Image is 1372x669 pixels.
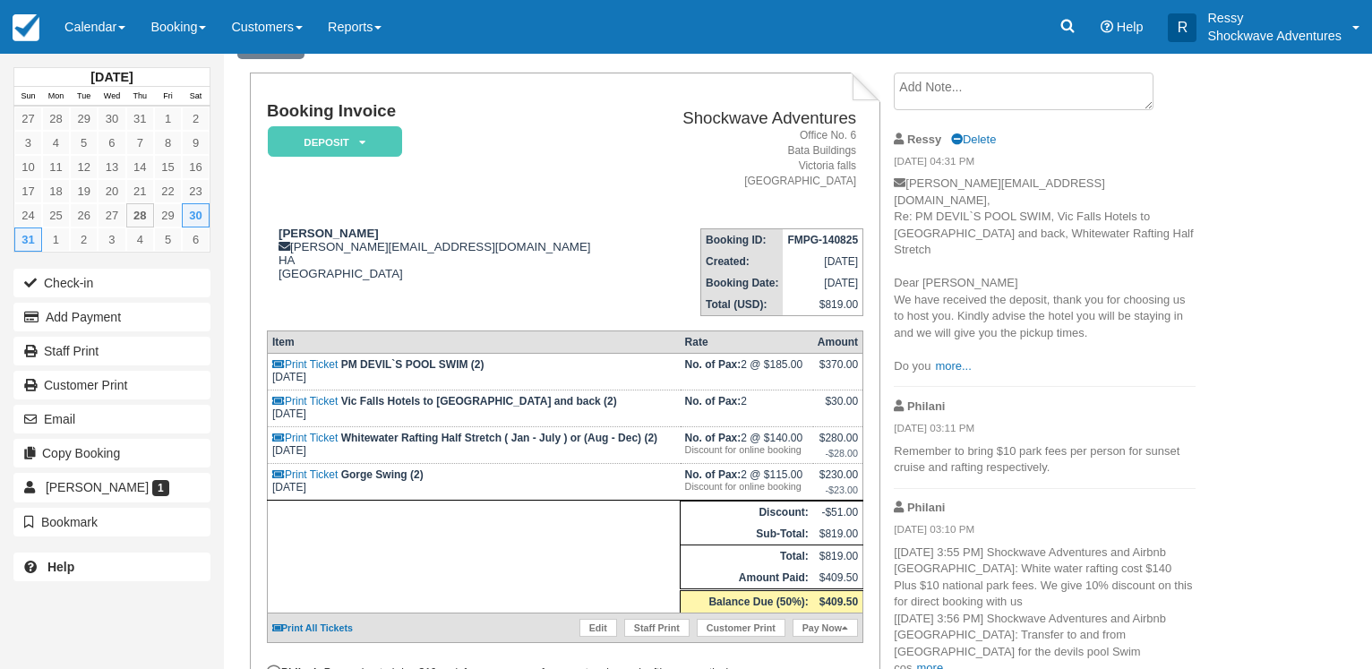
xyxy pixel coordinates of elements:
b: Help [47,560,74,574]
a: Print Ticket [272,358,338,371]
td: $819.00 [813,523,863,545]
a: 2 [70,227,98,252]
a: Edit [579,619,617,637]
a: 22 [154,179,182,203]
a: 8 [154,131,182,155]
a: Staff Print [13,337,210,365]
a: 24 [14,203,42,227]
em: -$23.00 [818,485,858,495]
a: 5 [154,227,182,252]
strong: No. of Pax [685,358,742,371]
a: 27 [14,107,42,131]
a: 17 [14,179,42,203]
button: Check-in [13,269,210,297]
td: [DATE] [783,251,862,272]
em: Discount for online booking [685,481,809,492]
strong: PM DEVIL`S POOL SWIM (2) [341,358,484,371]
th: Rate [681,331,813,354]
td: [DATE] [267,464,680,501]
div: $280.00 [818,432,858,459]
a: 1 [42,227,70,252]
th: Created: [701,251,784,272]
span: [PERSON_NAME] [46,480,149,494]
td: $819.00 [813,545,863,568]
td: 2 [681,390,813,427]
a: 5 [70,131,98,155]
td: [DATE] [267,390,680,427]
strong: No. of Pax [685,432,742,444]
a: 23 [182,179,210,203]
a: 13 [98,155,125,179]
a: 11 [42,155,70,179]
a: 21 [126,179,154,203]
th: Thu [126,87,154,107]
button: Email [13,405,210,433]
td: 2 @ $140.00 [681,427,813,464]
em: [DATE] 03:10 PM [894,522,1196,542]
a: 28 [126,203,154,227]
a: 27 [98,203,125,227]
div: [PERSON_NAME][EMAIL_ADDRESS][DOMAIN_NAME] HA [GEOGRAPHIC_DATA] [267,227,644,280]
a: [PERSON_NAME] 1 [13,473,210,502]
strong: Philani [907,399,945,413]
em: -$28.00 [818,448,858,459]
a: 26 [70,203,98,227]
strong: [PERSON_NAME] [279,227,379,240]
a: 29 [154,203,182,227]
button: Bookmark [13,508,210,536]
th: Total (USD): [701,294,784,316]
a: 25 [42,203,70,227]
th: Sub-Total: [681,523,813,545]
strong: Whitewater Rafting Half Stretch ( Jan - July ) or (Aug - Dec) (2) [341,432,657,444]
strong: No. of Pax [685,395,742,407]
img: checkfront-main-nav-mini-logo.png [13,14,39,41]
a: 28 [42,107,70,131]
button: Add Payment [13,303,210,331]
i: Help [1101,21,1113,33]
a: Print Ticket [272,468,338,481]
a: 4 [42,131,70,155]
strong: Ressy [907,133,941,146]
em: Discount for online booking [685,444,809,455]
a: 2 [182,107,210,131]
a: 3 [14,131,42,155]
a: Help [13,553,210,581]
div: $370.00 [818,358,858,385]
a: 12 [70,155,98,179]
a: 15 [154,155,182,179]
em: [DATE] 03:11 PM [894,421,1196,441]
th: Mon [42,87,70,107]
th: Discount: [681,502,813,524]
span: 1 [152,480,169,496]
strong: Gorge Swing (2) [341,468,424,481]
td: -$51.00 [813,502,863,524]
a: 20 [98,179,125,203]
a: 19 [70,179,98,203]
td: $819.00 [783,294,862,316]
th: Balance Due (50%): [681,590,813,613]
strong: No. of Pax [685,468,742,481]
th: Wed [98,87,125,107]
th: Sun [14,87,42,107]
th: Tue [70,87,98,107]
td: [DATE] [267,427,680,464]
p: [PERSON_NAME][EMAIL_ADDRESS][DOMAIN_NAME], Re: PM DEVIL`S POOL SWIM, Vic Falls Hotels to [GEOGRAP... [894,176,1196,374]
button: Copy Booking [13,439,210,467]
a: 9 [182,131,210,155]
a: more... [935,359,971,373]
a: 18 [42,179,70,203]
a: Staff Print [624,619,690,637]
th: Fri [154,87,182,107]
a: Customer Print [13,371,210,399]
a: 16 [182,155,210,179]
th: Booking ID: [701,229,784,252]
td: 2 @ $185.00 [681,354,813,390]
td: 2 @ $115.00 [681,464,813,501]
h1: Booking Invoice [267,102,644,121]
a: Print Ticket [272,395,338,407]
a: 31 [126,107,154,131]
a: 14 [126,155,154,179]
p: Ressy [1207,9,1342,27]
a: 3 [98,227,125,252]
a: Print All Tickets [272,622,353,633]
